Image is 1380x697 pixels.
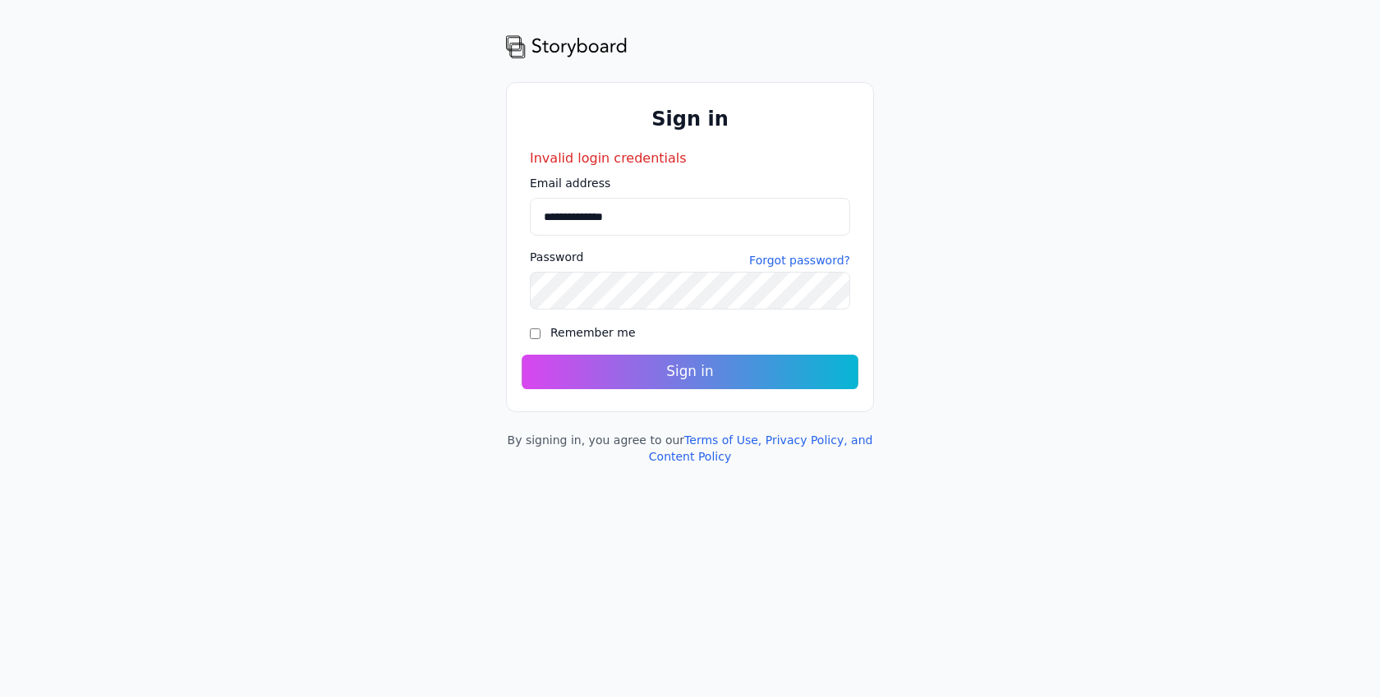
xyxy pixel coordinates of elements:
[522,355,858,389] button: Sign in
[506,432,874,465] div: By signing in, you agree to our
[530,149,850,168] div: Invalid login credentials
[649,433,873,463] a: Terms of Use, Privacy Policy, and Content Policy
[530,175,850,191] label: Email address
[550,326,636,339] label: Remember me
[749,252,850,268] button: Forgot password?
[530,106,850,132] h1: Sign in
[530,249,583,265] label: Password
[506,33,628,59] img: storyboard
